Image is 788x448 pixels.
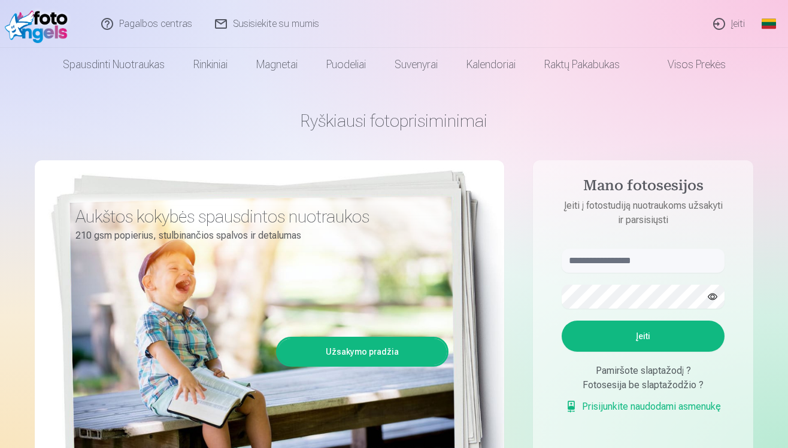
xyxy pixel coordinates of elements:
[312,48,380,81] a: Puodeliai
[242,48,312,81] a: Magnetai
[562,378,725,392] div: Fotosesija be slaptažodžio ?
[550,177,737,199] h4: Mano fotosesijos
[179,48,242,81] a: Rinkiniai
[562,364,725,378] div: Pamiršote slaptažodį ?
[278,339,447,365] a: Užsakymo pradžia
[530,48,634,81] a: Raktų pakabukas
[634,48,740,81] a: Visos prekės
[5,5,74,43] img: /fa2
[35,110,753,132] h1: Ryškiausi fotoprisiminimai
[380,48,452,81] a: Suvenyrai
[565,400,721,414] a: Prisijunkite naudodami asmenukę
[75,227,440,244] p: 210 gsm popierius, stulbinančios spalvos ir detalumas
[562,321,725,352] button: Įeiti
[75,206,440,227] h3: Aukštos kokybės spausdintos nuotraukos
[49,48,179,81] a: Spausdinti nuotraukas
[452,48,530,81] a: Kalendoriai
[550,199,737,227] p: Įeiti į fotostudiją nuotraukoms užsakyti ir parsisiųsti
